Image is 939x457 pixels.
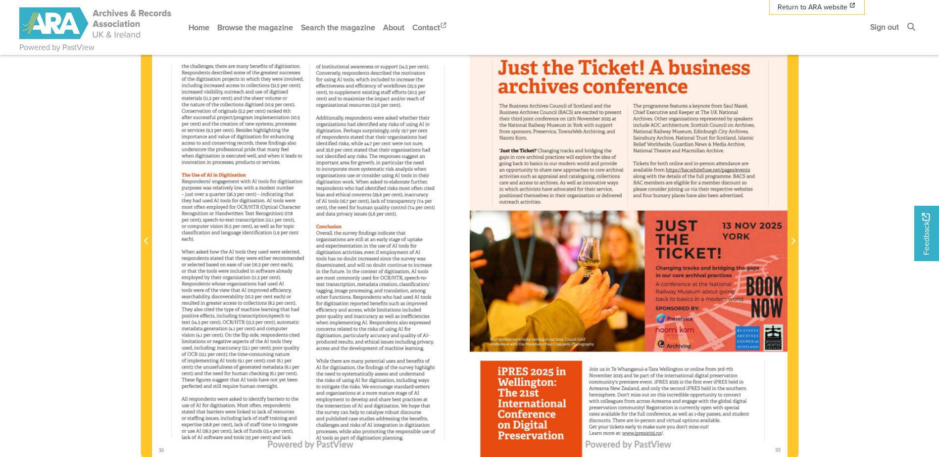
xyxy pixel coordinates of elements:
[914,206,939,261] a: Would you like to provide feedback?
[866,14,903,40] a: Sign out
[379,14,408,41] a: About
[297,14,379,41] a: Search the magazine
[19,2,173,45] a: ARA - ARC Magazine | Powered by PastView logo
[19,7,173,39] img: ARA - ARC Magazine | Powered by PastView
[408,14,452,41] a: Contact
[185,14,213,41] a: Home
[920,213,932,255] span: Feedback
[19,42,95,53] a: Powered by PastView
[213,14,297,41] a: Browse the magazine
[778,2,847,12] span: Return to ARA website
